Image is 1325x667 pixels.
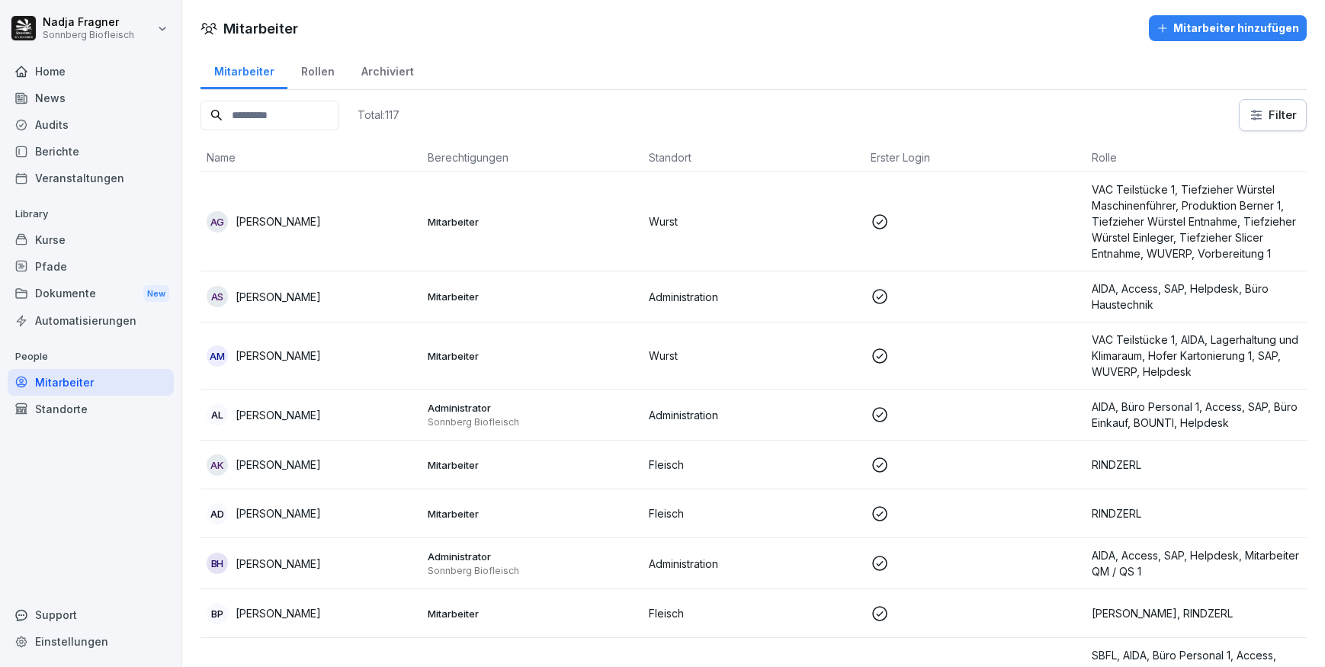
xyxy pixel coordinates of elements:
[1240,100,1306,130] button: Filter
[8,111,174,138] a: Audits
[8,165,174,191] a: Veranstaltungen
[236,348,321,364] p: [PERSON_NAME]
[649,213,858,229] p: Wurst
[143,285,169,303] div: New
[428,607,637,621] p: Mitarbeiter
[8,85,174,111] a: News
[1092,457,1301,473] p: RINDZERL
[8,226,174,253] a: Kurse
[43,16,134,29] p: Nadja Fragner
[348,50,427,89] a: Archiviert
[1086,143,1307,172] th: Rolle
[428,550,637,563] p: Administrator
[1092,399,1301,431] p: AIDA, Büro Personal 1, Access, SAP, Büro Einkauf, BOUNTI, Helpdesk
[649,348,858,364] p: Wurst
[1092,605,1301,621] p: [PERSON_NAME], RINDZERL
[8,253,174,280] a: Pfade
[1092,505,1301,521] p: RINDZERL
[8,58,174,85] a: Home
[207,553,228,574] div: BH
[236,213,321,229] p: [PERSON_NAME]
[207,454,228,476] div: AK
[8,628,174,655] a: Einstellungen
[207,286,228,307] div: AS
[8,307,174,334] a: Automatisierungen
[201,50,287,89] a: Mitarbeiter
[428,458,637,472] p: Mitarbeiter
[207,345,228,367] div: AM
[1092,181,1301,261] p: VAC Teilstücke 1, Tiefzieher Würstel Maschinenführer, Produktion Berner 1, Tiefzieher Würstel Ent...
[8,345,174,369] p: People
[649,457,858,473] p: Fleisch
[643,143,864,172] th: Standort
[1092,281,1301,313] p: AIDA, Access, SAP, Helpdesk, Büro Haustechnik
[428,215,637,229] p: Mitarbeiter
[8,138,174,165] a: Berichte
[358,107,399,122] p: Total: 117
[207,404,228,425] div: AL
[422,143,643,172] th: Berechtigungen
[1249,107,1297,123] div: Filter
[8,280,174,308] div: Dokumente
[649,505,858,521] p: Fleisch
[223,18,298,39] h1: Mitarbeiter
[428,507,637,521] p: Mitarbeiter
[236,457,321,473] p: [PERSON_NAME]
[8,280,174,308] a: DokumenteNew
[428,416,637,428] p: Sonnberg Biofleisch
[236,556,321,572] p: [PERSON_NAME]
[865,143,1086,172] th: Erster Login
[649,407,858,423] p: Administration
[236,407,321,423] p: [PERSON_NAME]
[649,556,858,572] p: Administration
[201,143,422,172] th: Name
[8,369,174,396] a: Mitarbeiter
[1092,547,1301,579] p: AIDA, Access, SAP, Helpdesk, Mitarbeiter QM / QS 1
[428,349,637,363] p: Mitarbeiter
[207,603,228,624] div: BP
[8,396,174,422] a: Standorte
[1149,15,1307,41] button: Mitarbeiter hinzufügen
[428,401,637,415] p: Administrator
[207,211,228,232] div: AG
[428,290,637,303] p: Mitarbeiter
[236,605,321,621] p: [PERSON_NAME]
[8,202,174,226] p: Library
[649,289,858,305] p: Administration
[43,30,134,40] p: Sonnberg Biofleisch
[207,503,228,524] div: AD
[236,289,321,305] p: [PERSON_NAME]
[236,505,321,521] p: [PERSON_NAME]
[428,565,637,577] p: Sonnberg Biofleisch
[1157,20,1299,37] div: Mitarbeiter hinzufügen
[649,605,858,621] p: Fleisch
[1092,332,1301,380] p: VAC Teilstücke 1, AIDA, Lagerhaltung und Klimaraum, Hofer Kartonierung 1, SAP, WUVERP, Helpdesk
[287,50,348,89] a: Rollen
[8,601,174,628] div: Support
